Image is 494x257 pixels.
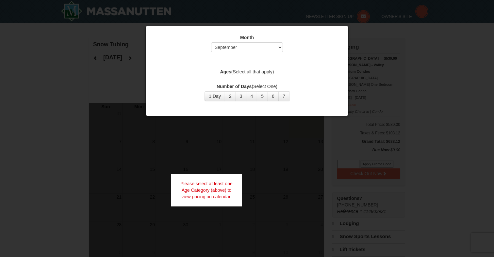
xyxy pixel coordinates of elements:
button: 7 [278,91,289,101]
button: 2 [225,91,236,101]
button: 1 Day [205,91,225,101]
button: 4 [246,91,257,101]
label: (Select all that apply) [154,68,340,75]
button: 6 [268,91,279,101]
button: 3 [236,91,247,101]
button: 5 [257,91,268,101]
div: Please select at least one Age Category (above) to view pricing on calendar. [171,174,242,206]
label: (Select One) [154,83,340,90]
strong: Month [240,35,254,40]
strong: Number of Days [217,84,252,89]
strong: Ages [220,69,231,74]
